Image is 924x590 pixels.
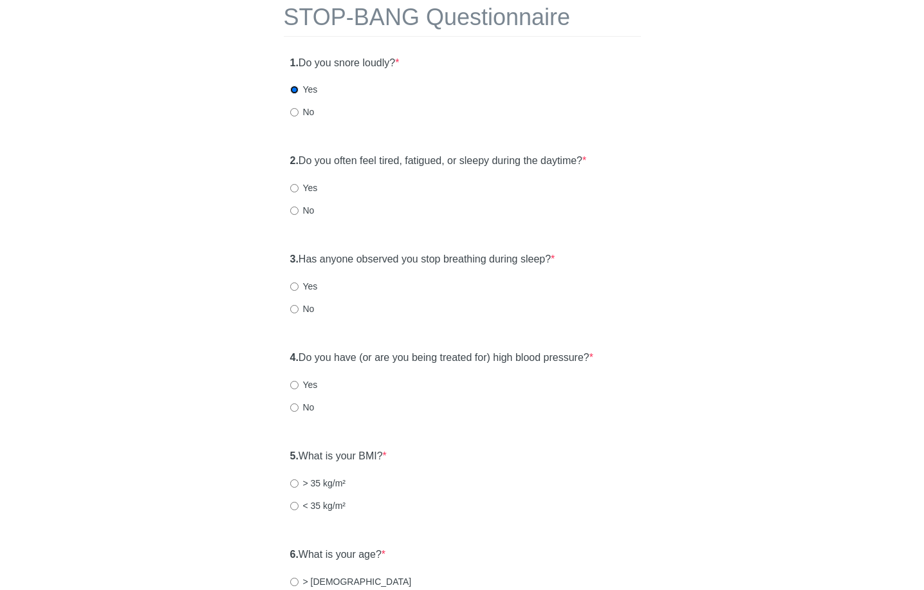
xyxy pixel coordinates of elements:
[290,56,400,71] label: Do you snore loudly?
[290,252,555,267] label: Has anyone observed you stop breathing during sleep?
[290,477,346,490] label: > 35 kg/m²
[290,449,387,464] label: What is your BMI?
[290,578,299,586] input: > [DEMOGRAPHIC_DATA]
[290,305,299,313] input: No
[290,207,299,215] input: No
[290,57,299,68] strong: 1.
[290,381,299,389] input: Yes
[290,204,315,217] label: No
[290,184,299,192] input: Yes
[290,108,299,116] input: No
[290,351,593,365] label: Do you have (or are you being treated for) high blood pressure?
[290,575,412,588] label: > [DEMOGRAPHIC_DATA]
[290,502,299,510] input: < 35 kg/m²
[290,479,299,488] input: > 35 kg/m²
[290,181,318,194] label: Yes
[290,352,299,363] strong: 4.
[290,403,299,412] input: No
[290,254,299,264] strong: 3.
[290,401,315,414] label: No
[290,282,299,291] input: Yes
[290,106,315,118] label: No
[290,499,346,512] label: < 35 kg/m²
[290,378,318,391] label: Yes
[290,549,299,560] strong: 6.
[290,154,587,169] label: Do you often feel tired, fatigued, or sleepy during the daytime?
[290,548,386,562] label: What is your age?
[284,5,641,37] h1: STOP-BANG Questionnaire
[290,155,299,166] strong: 2.
[290,280,318,293] label: Yes
[290,83,318,96] label: Yes
[290,450,299,461] strong: 5.
[290,302,315,315] label: No
[290,86,299,94] input: Yes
